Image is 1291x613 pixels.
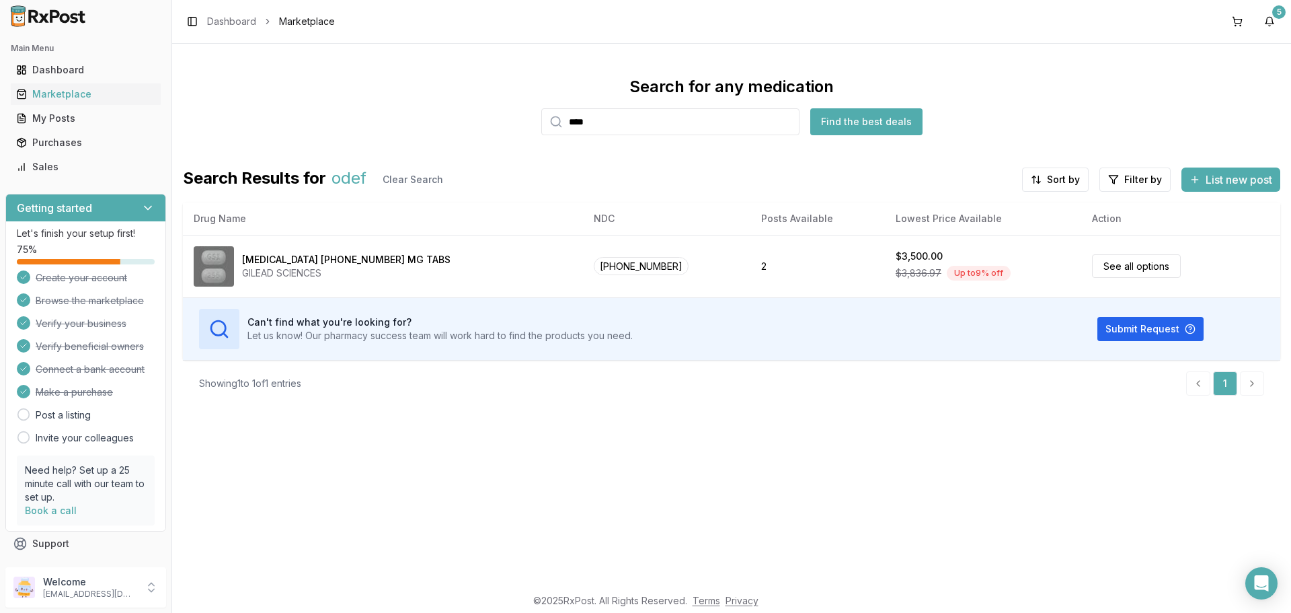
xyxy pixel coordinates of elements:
[1047,173,1080,186] span: Sort by
[25,505,77,516] a: Book a call
[1099,168,1171,192] button: Filter by
[885,203,1081,235] th: Lowest Price Available
[17,243,37,256] span: 75 %
[36,363,145,376] span: Connect a bank account
[43,575,136,589] p: Welcome
[5,108,166,129] button: My Posts
[11,43,161,54] h2: Main Menu
[36,408,91,422] a: Post a listing
[947,266,1011,281] div: Up to 9 % off
[1245,567,1278,600] div: Open Intercom Messenger
[194,246,234,287] img: Odefsey 200-25-25 MG TABS
[25,464,147,504] p: Need help? Set up a 25 minute call with our team to set up.
[16,160,155,174] div: Sales
[372,168,454,192] button: Clear Search
[1259,11,1280,32] button: 5
[11,131,161,155] a: Purchases
[5,132,166,153] button: Purchases
[1181,174,1280,188] a: List new post
[1181,168,1280,192] button: List new post
[5,83,166,105] button: Marketplace
[1213,371,1237,396] a: 1
[17,227,155,240] p: Let's finish your setup first!
[1124,173,1162,186] span: Filter by
[5,556,166,580] button: Feedback
[36,317,126,330] span: Verify your business
[1206,172,1272,188] span: List new post
[36,271,127,285] span: Create your account
[13,577,35,598] img: User avatar
[16,63,155,77] div: Dashboard
[247,329,633,342] p: Let us know! Our pharmacy success team will work hard to find the products you need.
[1092,254,1181,278] a: See all options
[11,155,161,179] a: Sales
[896,250,943,263] div: $3,500.00
[750,235,885,297] td: 2
[36,294,144,308] span: Browse the marketplace
[1097,317,1204,341] button: Submit Request
[1272,5,1286,19] div: 5
[629,76,834,98] div: Search for any medication
[5,5,91,27] img: RxPost Logo
[11,82,161,106] a: Marketplace
[242,253,451,266] div: [MEDICAL_DATA] [PHONE_NUMBER] MG TABS
[5,59,166,81] button: Dashboard
[183,203,583,235] th: Drug Name
[11,106,161,131] a: My Posts
[36,340,144,353] span: Verify beneficial owners
[16,136,155,149] div: Purchases
[810,108,923,135] button: Find the best deals
[1022,168,1089,192] button: Sort by
[1186,371,1264,396] nav: pagination
[199,377,301,390] div: Showing 1 to 1 of 1 entries
[207,15,256,28] a: Dashboard
[331,168,366,192] span: odef
[5,156,166,178] button: Sales
[279,15,335,28] span: Marketplace
[11,58,161,82] a: Dashboard
[5,532,166,556] button: Support
[594,257,689,275] span: [PHONE_NUMBER]
[242,266,451,280] div: GILEAD SCIENCES
[896,266,941,280] span: $3,836.97
[207,15,335,28] nav: breadcrumb
[693,595,720,606] a: Terms
[16,112,155,125] div: My Posts
[17,200,92,216] h3: Getting started
[750,203,885,235] th: Posts Available
[16,87,155,101] div: Marketplace
[247,316,633,329] h3: Can't find what you're looking for?
[726,595,758,606] a: Privacy
[1081,203,1280,235] th: Action
[36,431,134,445] a: Invite your colleagues
[36,386,113,399] span: Make a purchase
[183,168,326,192] span: Search Results for
[32,561,78,575] span: Feedback
[43,589,136,600] p: [EMAIL_ADDRESS][DOMAIN_NAME]
[583,203,750,235] th: NDC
